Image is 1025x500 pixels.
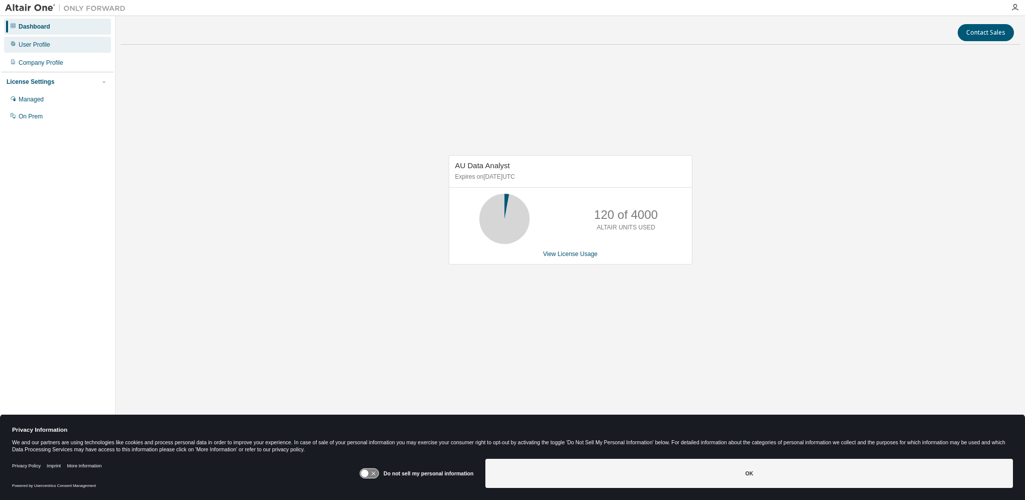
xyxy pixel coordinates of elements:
[455,161,510,170] span: AU Data Analyst
[455,173,683,181] p: Expires on [DATE] UTC
[5,3,131,13] img: Altair One
[597,223,655,232] p: ALTAIR UNITS USED
[19,59,63,67] div: Company Profile
[594,206,658,223] p: 120 of 4000
[19,23,50,31] div: Dashboard
[7,78,54,86] div: License Settings
[543,251,598,258] a: View License Usage
[19,95,44,103] div: Managed
[958,24,1014,41] button: Contact Sales
[19,112,43,120] div: On Prem
[19,41,50,49] div: User Profile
